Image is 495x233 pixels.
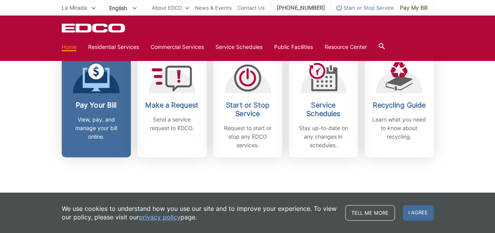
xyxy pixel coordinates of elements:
p: Stay up-to-date on any changes in schedules. [295,124,352,150]
a: Recycling Guide Learn what you need to know about recycling. [365,54,434,157]
a: Tell me more [345,205,395,221]
h2: Pay Your Bill [68,101,125,110]
a: Public Facilities [274,43,313,51]
p: Learn what you need to know about recycling. [370,115,428,141]
a: Resource Center [325,43,367,51]
a: Service Schedules Stay up-to-date on any changes in schedules. [289,54,358,157]
h2: Recycling Guide [370,101,428,110]
p: View, pay, and manage your bill online. [68,115,125,141]
h2: Start or Stop Service [219,101,276,118]
a: News & Events [195,3,232,12]
a: Service Schedules [215,43,262,51]
span: La Mirada [62,4,87,11]
span: I agree [403,205,434,221]
a: Commercial Services [151,43,204,51]
a: Contact Us [238,3,265,12]
a: EDCD logo. Return to the homepage. [62,23,126,33]
span: English [103,2,142,14]
p: Request to start or stop any EDCO services. [219,124,276,150]
a: privacy policy [139,213,181,221]
a: Home [62,43,76,51]
a: Make a Request Send a service request to EDCO. [137,54,207,157]
p: Send a service request to EDCO. [143,115,201,132]
a: Pay Your Bill View, pay, and manage your bill online. [62,54,131,157]
span: Pay My Bill [400,3,427,12]
h2: Service Schedules [295,101,352,118]
a: About EDCO [152,3,189,12]
h2: Make a Request [143,101,201,110]
a: Residential Services [88,43,139,51]
p: We use cookies to understand how you use our site and to improve your experience. To view our pol... [62,204,337,221]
